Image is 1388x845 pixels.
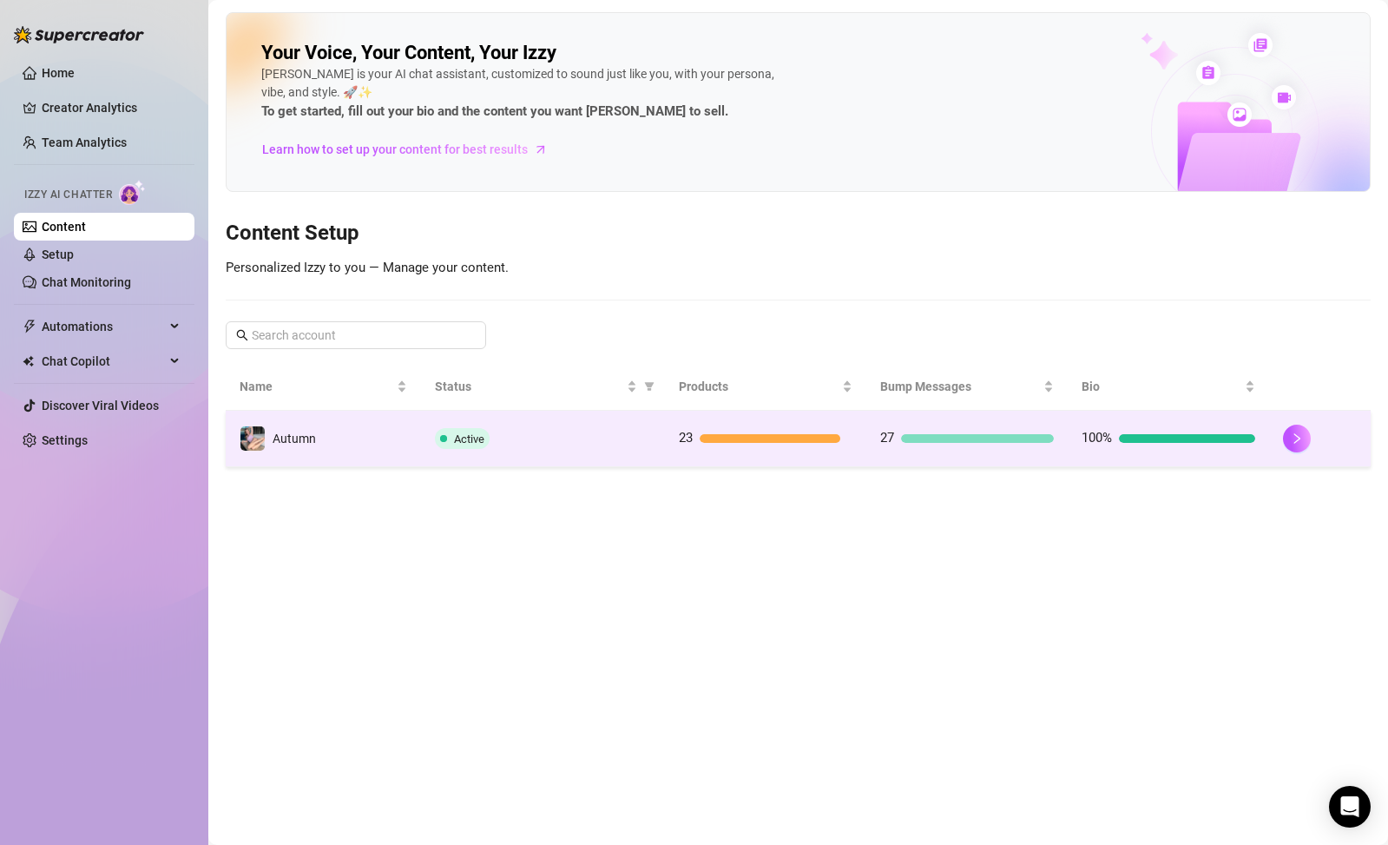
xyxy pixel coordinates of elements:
a: Content [42,220,86,234]
span: Chat Copilot [42,347,165,375]
h3: Content Setup [226,220,1371,248]
th: Bump Messages [866,363,1068,411]
span: thunderbolt [23,320,36,333]
span: 100% [1082,430,1112,446]
th: Status [421,363,665,411]
span: Automations [42,313,165,340]
a: Setup [42,248,74,261]
a: Discover Viral Videos [42,399,159,413]
span: filter [641,373,658,399]
span: Bio [1082,377,1241,396]
th: Products [665,363,866,411]
span: Products [679,377,839,396]
div: Open Intercom Messenger [1329,786,1371,828]
img: AI Chatter [119,180,146,205]
span: 23 [679,430,693,446]
div: [PERSON_NAME] is your AI chat assistant, customized to sound just like you, with your persona, vi... [261,65,782,122]
span: filter [644,381,655,392]
span: right [1291,432,1303,445]
a: Chat Monitoring [42,275,131,289]
img: Autumn [240,426,265,451]
a: Creator Analytics [42,94,181,122]
img: Chat Copilot [23,355,34,367]
span: Active [454,432,484,446]
a: Settings [42,433,88,447]
span: Status [435,377,623,396]
span: Name [240,377,393,396]
span: Bump Messages [880,377,1040,396]
span: search [236,329,248,341]
a: Home [42,66,75,80]
strong: To get started, fill out your bio and the content you want [PERSON_NAME] to sell. [261,103,728,119]
input: Search account [252,326,462,345]
img: logo-BBDzfeDw.svg [14,26,144,43]
th: Bio [1068,363,1269,411]
a: Learn how to set up your content for best results [261,135,561,163]
span: Izzy AI Chatter [24,187,112,203]
span: Learn how to set up your content for best results [262,140,528,159]
a: Team Analytics [42,135,127,149]
span: 27 [880,430,894,446]
img: ai-chatter-content-library-cLFOSyPT.png [1101,14,1370,191]
th: Name [226,363,421,411]
button: right [1283,425,1311,452]
span: Autumn [273,432,316,446]
span: arrow-right [532,141,549,158]
h2: Your Voice, Your Content, Your Izzy [261,41,556,65]
span: Personalized Izzy to you — Manage your content. [226,260,509,275]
